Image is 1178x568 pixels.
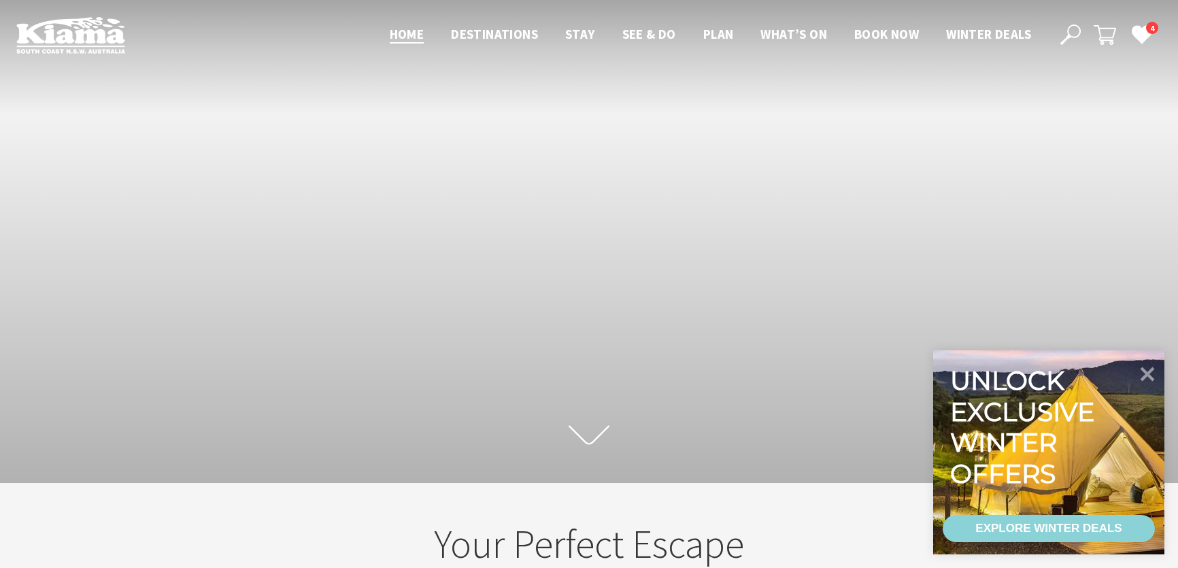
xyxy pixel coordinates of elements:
span: See & Do [622,26,676,42]
span: Plan [703,26,734,42]
a: EXPLORE WINTER DEALS [943,515,1155,542]
div: Unlock exclusive winter offers [950,365,1100,489]
div: EXPLORE WINTER DEALS [975,515,1122,542]
span: 4 [1146,22,1158,35]
span: Winter Deals [946,26,1031,42]
span: Home [390,26,424,42]
span: What’s On [760,26,827,42]
span: Book now [854,26,919,42]
nav: Main Menu [376,24,1045,46]
img: Kiama Logo [16,16,125,54]
span: Stay [565,26,595,42]
span: Destinations [451,26,538,42]
a: 4 [1131,24,1151,44]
